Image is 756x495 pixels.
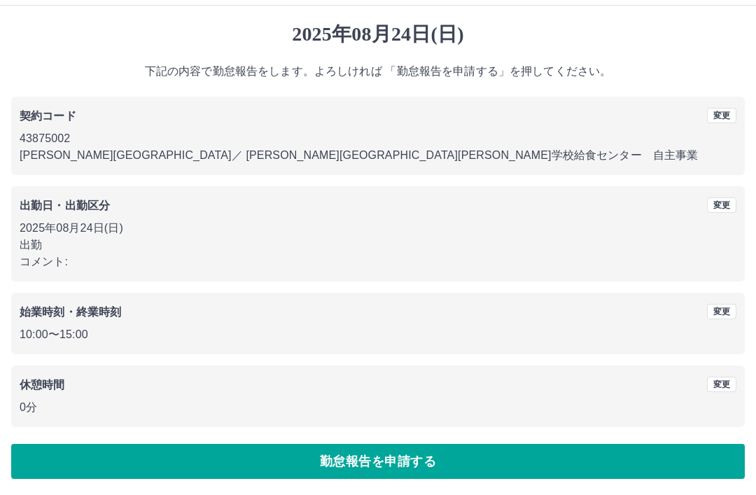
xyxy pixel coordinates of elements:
[20,237,736,253] p: 出勤
[20,147,736,164] p: [PERSON_NAME][GEOGRAPHIC_DATA] ／ [PERSON_NAME][GEOGRAPHIC_DATA][PERSON_NAME]学校給食センター 自主事業
[11,63,745,80] p: 下記の内容で勤怠報告をします。よろしければ 「勤怠報告を申請する」を押してください。
[11,444,745,479] button: 勤怠報告を申請する
[20,220,736,237] p: 2025年08月24日(日)
[20,379,65,391] b: 休憩時間
[20,306,121,318] b: 始業時刻・終業時刻
[20,326,736,343] p: 10:00 〜 15:00
[707,108,736,123] button: 変更
[707,304,736,319] button: 変更
[11,22,745,46] h1: 2025年08月24日(日)
[20,399,736,416] p: 0分
[20,130,736,147] p: 43875002
[707,377,736,392] button: 変更
[20,200,110,211] b: 出勤日・出勤区分
[707,197,736,213] button: 変更
[20,253,736,270] p: コメント:
[20,110,76,122] b: 契約コード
